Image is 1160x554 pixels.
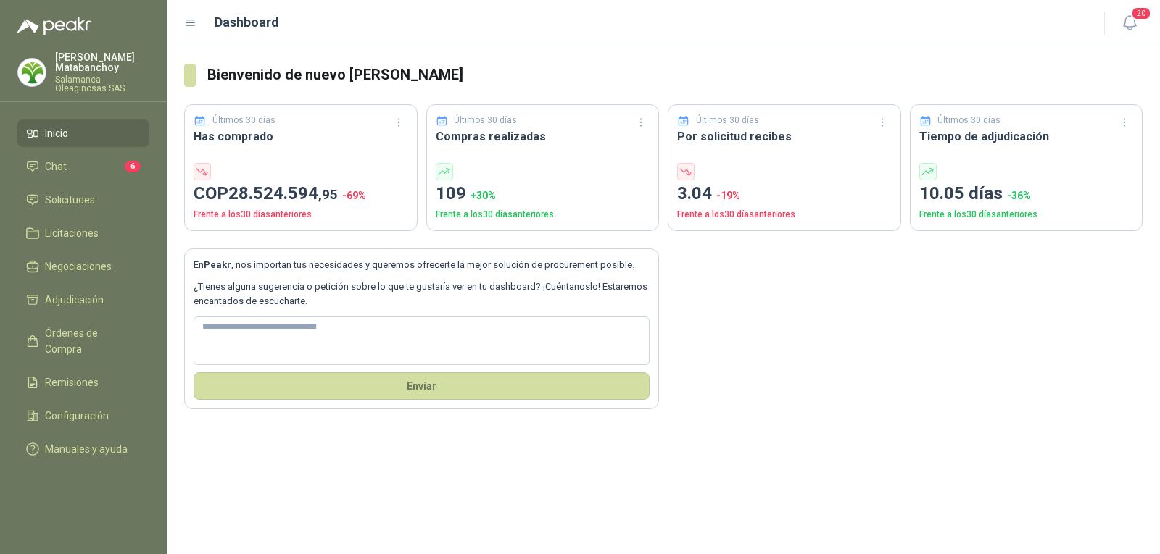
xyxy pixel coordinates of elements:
span: Inicio [45,125,68,141]
p: ¿Tienes alguna sugerencia o petición sobre lo que te gustaría ver en tu dashboard? ¡Cuéntanoslo! ... [194,280,650,309]
h3: Tiempo de adjudicación [919,127,1134,146]
img: Logo peakr [17,17,91,35]
p: Salamanca Oleaginosas SAS [55,75,149,93]
span: + 30 % [471,190,496,201]
p: Últimos 30 días [212,114,275,127]
p: Frente a los 30 días anteriores [677,208,892,222]
span: Remisiones [45,374,99,390]
p: 109 [436,180,650,208]
h3: Has comprado [194,127,408,146]
span: Adjudicación [45,292,104,308]
h3: Bienvenido de nuevo [PERSON_NAME] [207,64,1143,86]
span: -19 % [716,190,740,201]
span: 6 [125,161,141,172]
a: Inicio [17,119,149,147]
p: Últimos 30 días [696,114,759,127]
span: Negociaciones [45,259,112,274]
a: Órdenes de Compra [17,319,149,363]
span: ,95 [318,186,338,203]
p: Frente a los 30 días anteriores [194,208,408,222]
img: Company Logo [18,59,46,86]
span: -69 % [342,190,366,201]
span: Manuales y ayuda [45,441,128,457]
button: Envíar [194,372,650,400]
h3: Compras realizadas [436,127,650,146]
span: 20 [1131,7,1151,20]
b: Peakr [204,259,231,270]
p: Frente a los 30 días anteriores [436,208,650,222]
a: Configuración [17,402,149,429]
span: Solicitudes [45,192,95,208]
span: Chat [45,159,67,175]
p: Frente a los 30 días anteriores [919,208,1134,222]
a: Remisiones [17,369,149,396]
span: Configuración [45,408,109,424]
a: Manuales y ayuda [17,435,149,463]
a: Negociaciones [17,253,149,280]
p: 3.04 [677,180,892,208]
a: Adjudicación [17,286,149,314]
h3: Por solicitud recibes [677,127,892,146]
p: Últimos 30 días [937,114,1000,127]
p: COP [194,180,408,208]
a: Chat6 [17,153,149,180]
span: -36 % [1007,190,1031,201]
span: Licitaciones [45,225,99,241]
span: Órdenes de Compra [45,325,136,357]
button: 20 [1116,10,1143,36]
p: 10.05 días [919,180,1134,208]
a: Solicitudes [17,186,149,214]
span: 28.524.594 [228,183,338,203]
a: Licitaciones [17,219,149,247]
h1: Dashboard [215,12,279,33]
p: Últimos 30 días [454,114,517,127]
p: En , nos importan tus necesidades y queremos ofrecerte la mejor solución de procurement posible. [194,258,650,272]
p: [PERSON_NAME] Matabanchoy [55,52,149,72]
